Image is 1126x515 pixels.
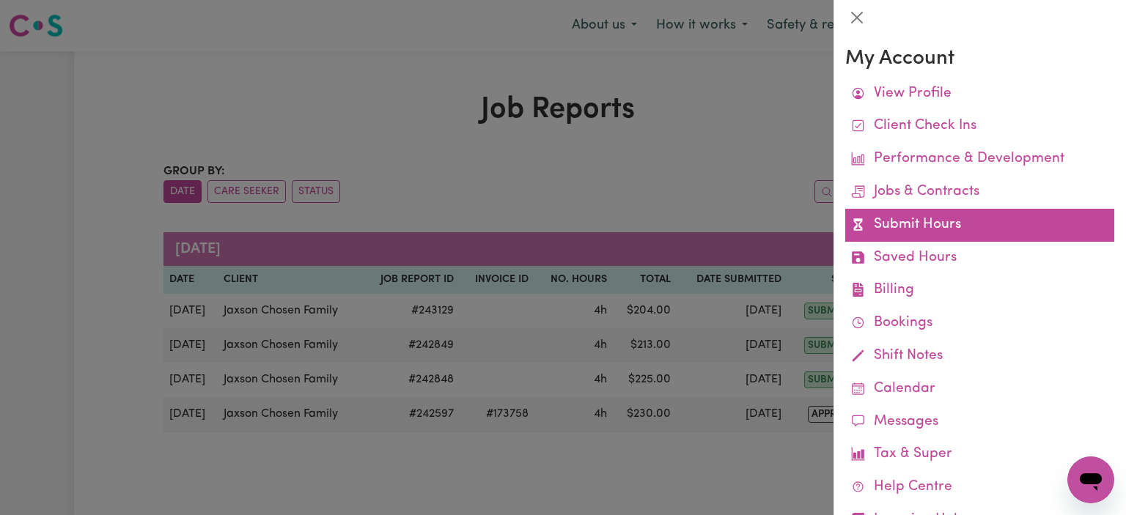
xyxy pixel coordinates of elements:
[845,471,1114,504] a: Help Centre
[1067,456,1114,503] iframe: Button to launch messaging window
[845,78,1114,111] a: View Profile
[845,110,1114,143] a: Client Check Ins
[845,373,1114,406] a: Calendar
[845,307,1114,340] a: Bookings
[845,209,1114,242] a: Submit Hours
[845,47,1114,72] h3: My Account
[845,274,1114,307] a: Billing
[845,340,1114,373] a: Shift Notes
[845,406,1114,439] a: Messages
[845,438,1114,471] a: Tax & Super
[845,242,1114,275] a: Saved Hours
[845,176,1114,209] a: Jobs & Contracts
[845,143,1114,176] a: Performance & Development
[845,6,869,29] button: Close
